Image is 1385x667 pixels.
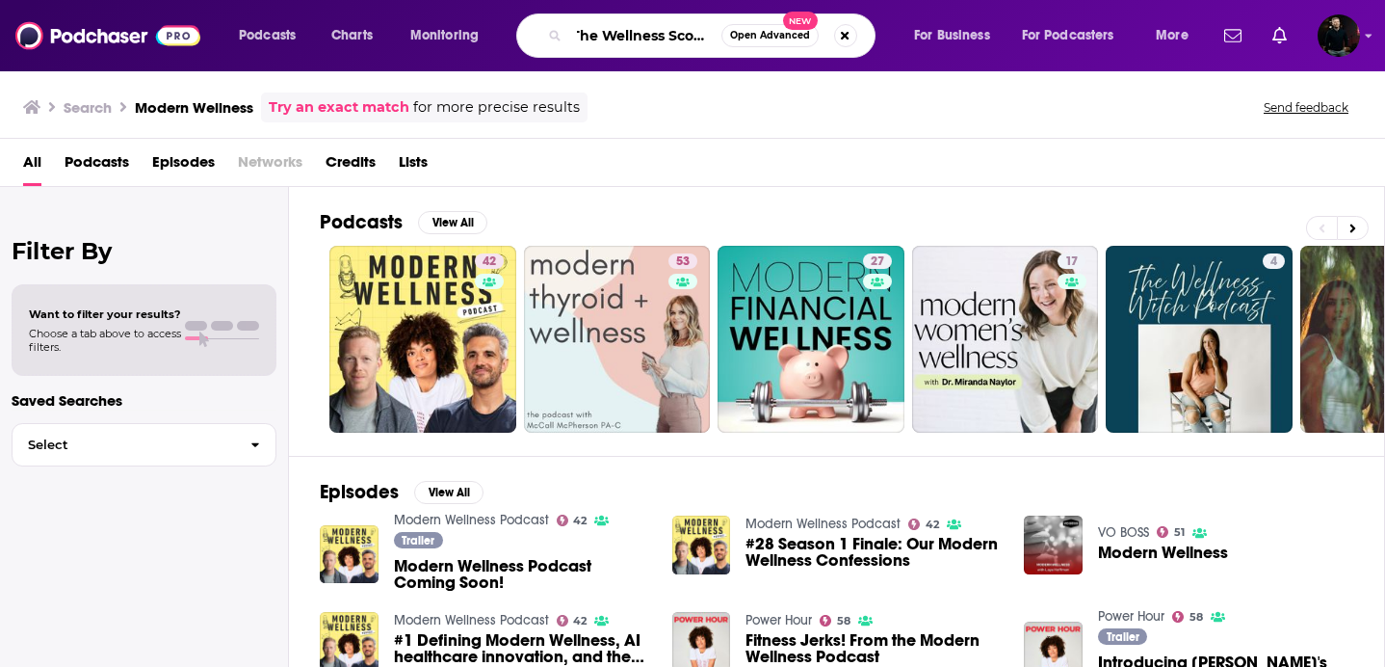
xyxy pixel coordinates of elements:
[1216,19,1249,52] a: Show notifications dropdown
[326,147,376,186] a: Credits
[402,535,434,547] span: Trailer
[730,31,810,40] span: Open Advanced
[783,12,818,30] span: New
[1174,528,1185,537] span: 51
[1024,516,1083,574] img: Modern Wellness
[29,327,181,354] span: Choose a tab above to access filters.
[1098,545,1228,561] a: Modern Wellness
[863,253,892,269] a: 27
[745,516,901,532] a: Modern Wellness Podcast
[569,20,721,51] input: Search podcasts, credits, & more...
[1009,20,1142,51] button: open menu
[721,24,819,47] button: Open AdvancedNew
[238,147,302,186] span: Networks
[820,615,850,627] a: 58
[12,391,276,410] p: Saved Searches
[668,253,697,269] a: 53
[319,20,384,51] a: Charts
[29,307,181,321] span: Want to filter your results?
[1065,253,1078,272] span: 17
[394,612,549,628] a: Modern Wellness Podcast
[414,481,483,504] button: View All
[65,147,129,186] a: Podcasts
[397,20,504,51] button: open menu
[320,210,403,234] h2: Podcasts
[418,211,487,234] button: View All
[1098,524,1149,541] a: VO BOSS
[1258,99,1354,116] button: Send feedback
[557,515,588,526] a: 42
[1318,14,1360,57] span: Logged in as davidajsavage
[1263,253,1285,269] a: 4
[1106,246,1293,433] a: 4
[908,519,939,530] a: 42
[320,210,487,234] a: PodcastsView All
[672,516,731,574] img: #28 Season 1 Finale: Our Modern Wellness Confessions
[1157,526,1185,538] a: 51
[320,525,379,584] img: Modern Wellness Podcast Coming Soon!
[745,632,1001,665] a: Fitness Jerks! From the Modern Wellness Podcast
[557,615,588,627] a: 42
[410,22,479,49] span: Monitoring
[871,253,884,272] span: 27
[535,13,894,58] div: Search podcasts, credits, & more...
[912,246,1099,433] a: 17
[1058,253,1085,269] a: 17
[1098,608,1164,625] a: Power Hour
[135,98,253,117] h3: Modern Wellness
[901,20,1014,51] button: open menu
[12,423,276,467] button: Select
[23,147,41,186] a: All
[15,17,200,54] img: Podchaser - Follow, Share and Rate Podcasts
[718,246,904,433] a: 27
[1265,19,1294,52] a: Show notifications dropdown
[676,253,690,272] span: 53
[64,98,112,117] h3: Search
[745,536,1001,569] a: #28 Season 1 Finale: Our Modern Wellness Confessions
[837,617,850,626] span: 58
[239,22,296,49] span: Podcasts
[152,147,215,186] a: Episodes
[573,517,587,525] span: 42
[1318,14,1360,57] button: Show profile menu
[399,147,428,186] a: Lists
[483,253,496,272] span: 42
[12,237,276,265] h2: Filter By
[1172,611,1203,623] a: 58
[1142,20,1213,51] button: open menu
[394,512,549,528] a: Modern Wellness Podcast
[225,20,321,51] button: open menu
[394,632,649,665] a: #1 Defining Modern Wellness, AI healthcare innovation, and the 15 wellness products you don't need
[914,22,990,49] span: For Business
[745,612,812,628] a: Power Hour
[1189,613,1203,622] span: 58
[269,96,409,119] a: Try an exact match
[1318,14,1360,57] img: User Profile
[1270,253,1277,272] span: 4
[331,22,373,49] span: Charts
[1022,22,1114,49] span: For Podcasters
[475,253,504,269] a: 42
[329,246,516,433] a: 42
[13,439,235,451] span: Select
[926,520,939,529] span: 42
[394,558,649,591] a: Modern Wellness Podcast Coming Soon!
[573,617,587,626] span: 42
[320,480,483,504] a: EpisodesView All
[1156,22,1189,49] span: More
[1107,631,1139,643] span: Trailer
